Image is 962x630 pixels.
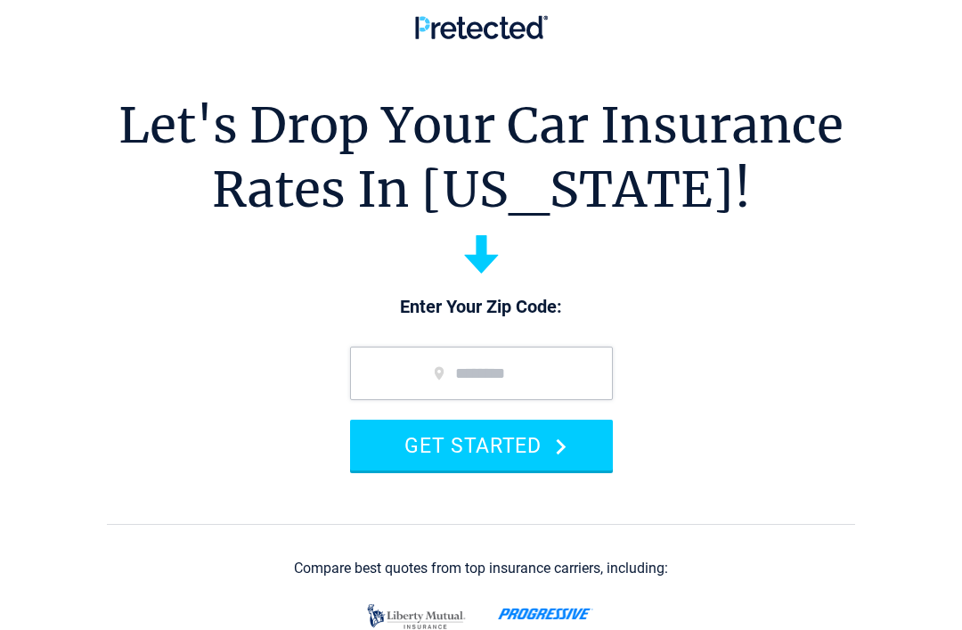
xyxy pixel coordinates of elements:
[350,347,613,400] input: zip code
[294,560,668,577] div: Compare best quotes from top insurance carriers, including:
[415,15,548,39] img: Pretected Logo
[118,94,844,222] h1: Let's Drop Your Car Insurance Rates In [US_STATE]!
[498,608,593,620] img: progressive
[350,420,613,470] button: GET STARTED
[332,295,631,320] p: Enter Your Zip Code:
